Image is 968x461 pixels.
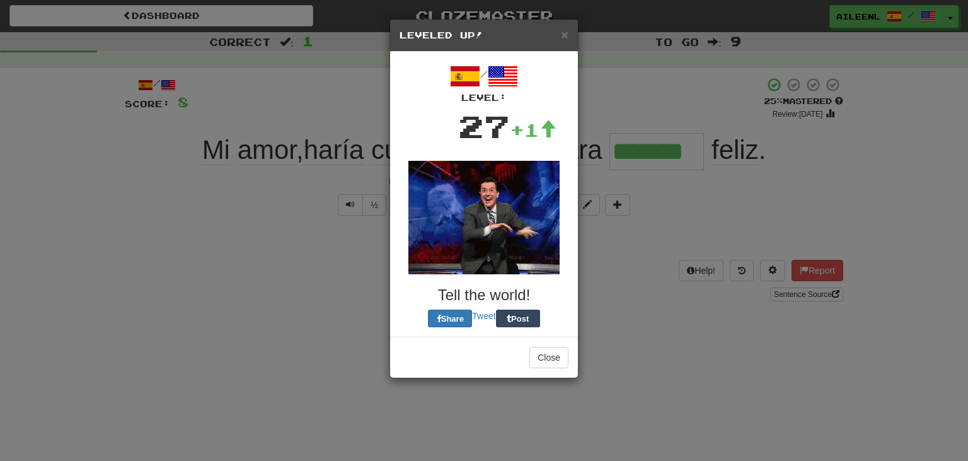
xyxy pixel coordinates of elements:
h5: Leveled Up! [400,29,568,42]
span: × [561,27,568,42]
button: Close [529,347,568,368]
img: colbert-d8d93119554e3a11f2fb50df59d9335a45bab299cf88b0a944f8a324a1865a88.gif [408,161,560,274]
a: Tweet [472,311,495,321]
button: Close [561,28,568,41]
div: / [400,61,568,104]
button: Post [496,310,540,327]
button: Share [428,310,472,327]
div: Level: [400,91,568,104]
h3: Tell the world! [400,287,568,303]
div: 27 [458,104,510,148]
div: +1 [510,117,556,143]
